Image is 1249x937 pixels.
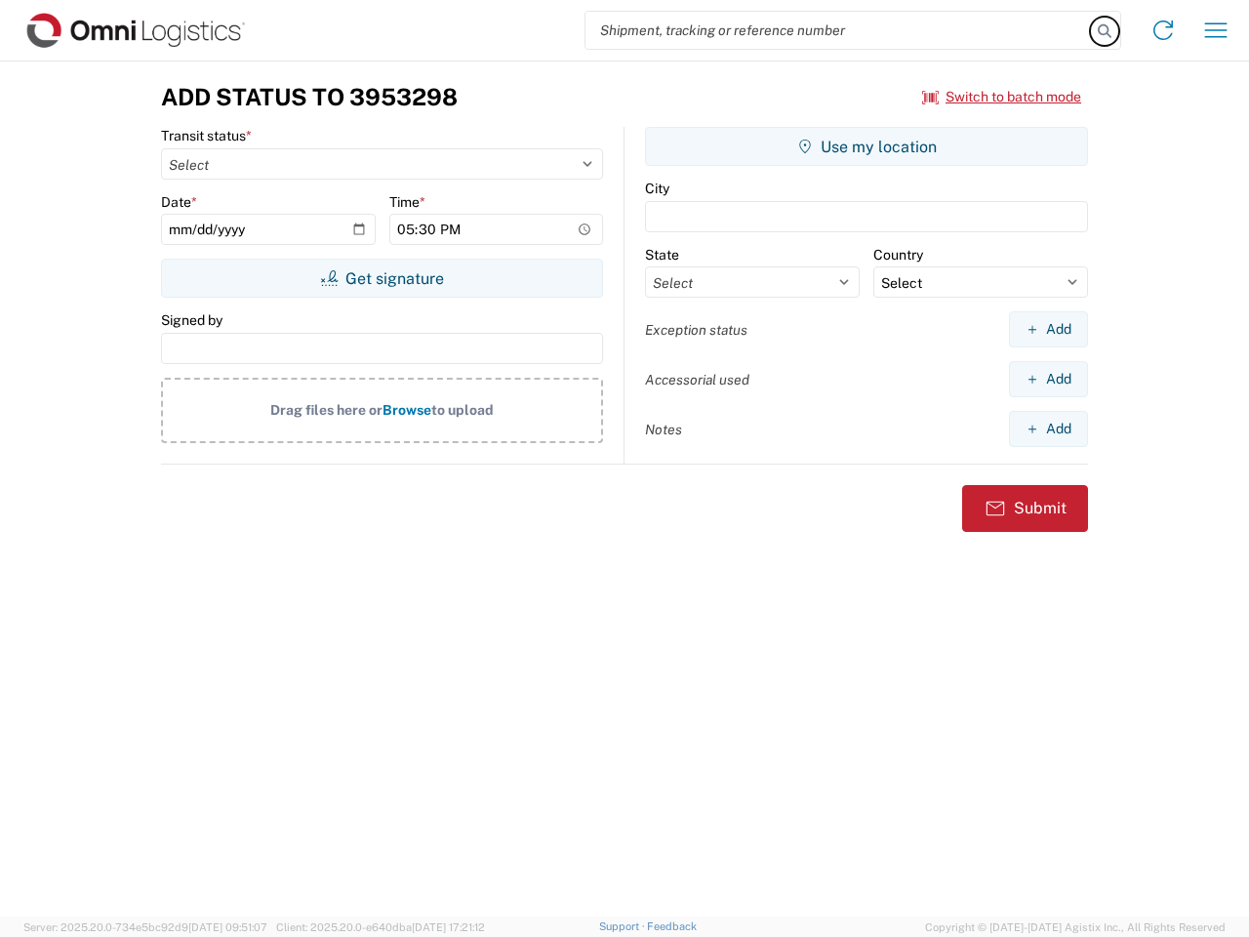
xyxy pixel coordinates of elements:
[1009,311,1088,347] button: Add
[645,180,669,197] label: City
[645,321,747,339] label: Exception status
[276,921,485,933] span: Client: 2025.20.0-e640dba
[412,921,485,933] span: [DATE] 17:21:12
[645,371,749,388] label: Accessorial used
[23,921,267,933] span: Server: 2025.20.0-734e5bc92d9
[270,402,383,418] span: Drag files here or
[389,193,425,211] label: Time
[161,83,458,111] h3: Add Status to 3953298
[161,193,197,211] label: Date
[599,920,648,932] a: Support
[161,311,222,329] label: Signed by
[922,81,1081,113] button: Switch to batch mode
[647,920,697,932] a: Feedback
[383,402,431,418] span: Browse
[1009,411,1088,447] button: Add
[645,246,679,264] label: State
[962,485,1088,532] button: Submit
[431,402,494,418] span: to upload
[645,127,1088,166] button: Use my location
[925,918,1226,936] span: Copyright © [DATE]-[DATE] Agistix Inc., All Rights Reserved
[188,921,267,933] span: [DATE] 09:51:07
[873,246,923,264] label: Country
[161,127,252,144] label: Transit status
[585,12,1091,49] input: Shipment, tracking or reference number
[161,259,603,298] button: Get signature
[645,421,682,438] label: Notes
[1009,361,1088,397] button: Add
